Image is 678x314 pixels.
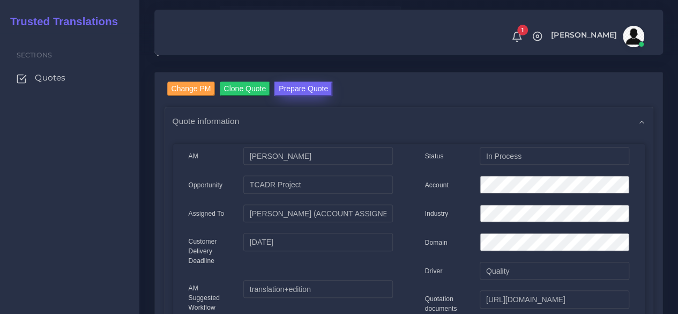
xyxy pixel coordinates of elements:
label: Domain [425,238,448,247]
a: Trusted Translations [3,13,118,31]
span: Sections [17,51,52,59]
a: Quotes [8,67,131,89]
input: pm [243,205,392,223]
label: Driver [425,266,443,276]
label: Assigned To [189,209,225,218]
span: 1 [517,25,528,35]
img: avatar [623,26,644,47]
button: Prepare Quote [274,82,332,96]
span: Quote information [173,115,240,127]
label: Customer Delivery Deadline [189,237,228,266]
label: Industry [425,209,449,218]
a: Prepare Quote [274,82,332,99]
label: Status [425,151,444,161]
a: 1 [508,31,526,42]
label: Opportunity [189,180,223,190]
label: Account [425,180,449,190]
a: [PERSON_NAME]avatar [546,26,648,47]
input: Change PM [167,82,215,96]
input: Clone Quote [220,82,271,96]
span: [PERSON_NAME] [551,31,617,39]
h2: Trusted Translations [3,15,118,28]
span: Quotes [35,72,65,84]
label: AM [189,151,198,161]
label: AM Suggested Workflow [189,283,228,312]
div: Quote information [165,107,653,135]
